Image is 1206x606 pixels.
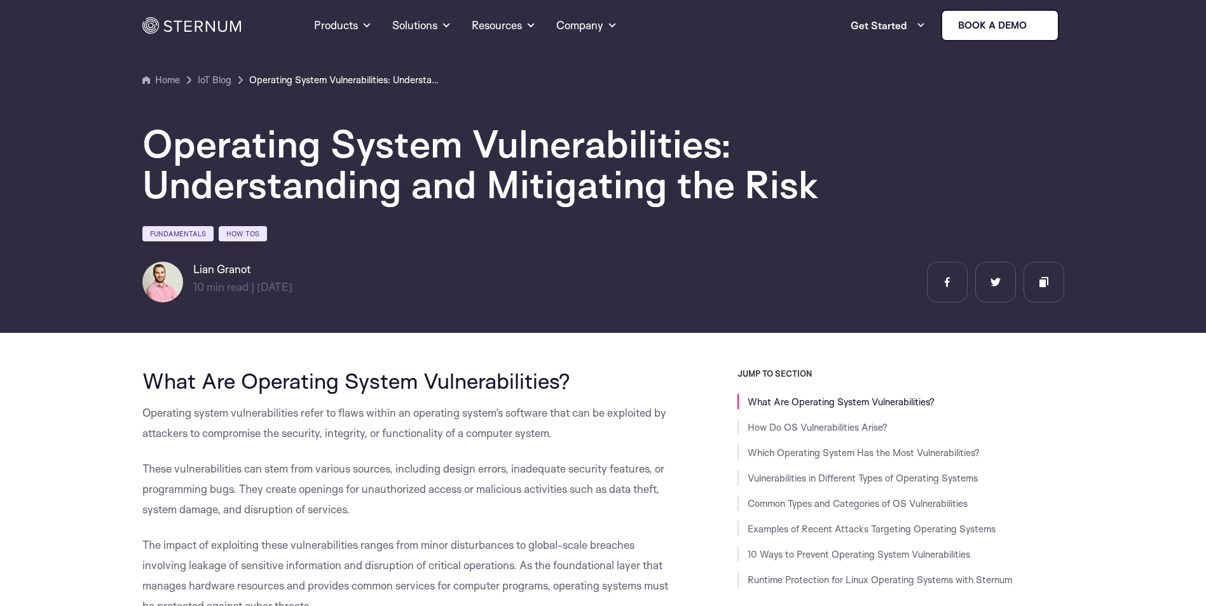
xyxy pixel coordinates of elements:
[193,280,204,293] span: 10
[472,3,536,48] a: Resources
[142,123,905,205] h1: Operating System Vulnerabilities: Understanding and Mitigating the Risk
[748,574,1012,586] a: Runtime Protection for Linux Operating Systems with Sternum
[748,421,887,433] a: How Do OS Vulnerabilities Arise?
[142,72,180,88] a: Home
[941,10,1059,41] a: Book a demo
[142,462,664,516] span: These vulnerabilities can stem from various sources, including design errors, inadequate security...
[748,472,978,484] a: Vulnerabilities in Different Types of Operating Systems
[748,548,970,560] a: 10 Ways to Prevent Operating System Vulnerabilities
[1032,20,1042,30] img: sternum iot
[142,226,214,241] a: Fundamentals
[142,367,570,394] span: What Are Operating System Vulnerabilities?
[142,406,666,440] span: Operating system vulnerabilities refer to flaws within an operating system’s software that can be...
[193,262,292,277] h6: Lian Granot
[556,3,617,48] a: Company
[748,396,935,408] a: What Are Operating System Vulnerabilities?
[219,226,267,241] a: How Tos
[314,3,372,48] a: Products
[748,523,996,535] a: Examples of Recent Attacks Targeting Operating Systems
[198,72,231,88] a: IoT Blog
[142,262,183,302] img: Lian Granot
[257,280,292,293] span: [DATE]
[851,13,926,38] a: Get Started
[249,72,440,88] a: Operating System Vulnerabilities: Understanding and Mitigating the Risk
[748,497,968,509] a: Common Types and Categories of OS Vulnerabilities
[737,368,1064,379] h3: JUMP TO SECTION
[392,3,451,48] a: Solutions
[193,280,254,293] span: min read |
[748,447,980,459] a: Which Operating System Has the Most Vulnerabilities?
